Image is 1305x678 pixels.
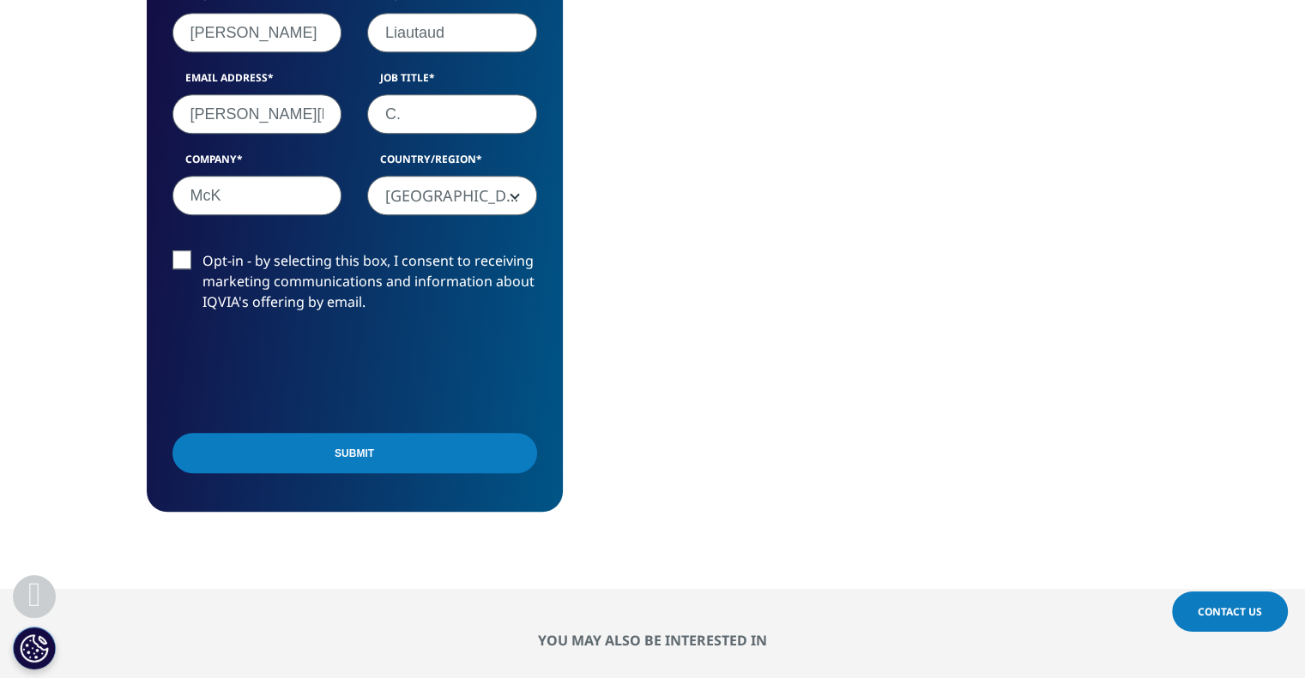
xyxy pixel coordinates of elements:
[1198,604,1262,619] span: Contact Us
[172,339,433,406] iframe: reCAPTCHA
[367,152,537,176] label: Country/Region
[147,632,1159,649] h2: You may also be interested in
[368,177,536,216] span: United States
[13,627,56,669] button: Cookies Settings
[367,176,537,215] span: United States
[172,433,537,473] input: Submit
[172,250,537,321] label: Opt-in - by selecting this box, I consent to receiving marketing communications and information a...
[1172,591,1288,632] a: Contact Us
[172,70,342,94] label: Email Address
[367,70,537,94] label: Job Title
[172,152,342,176] label: Company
